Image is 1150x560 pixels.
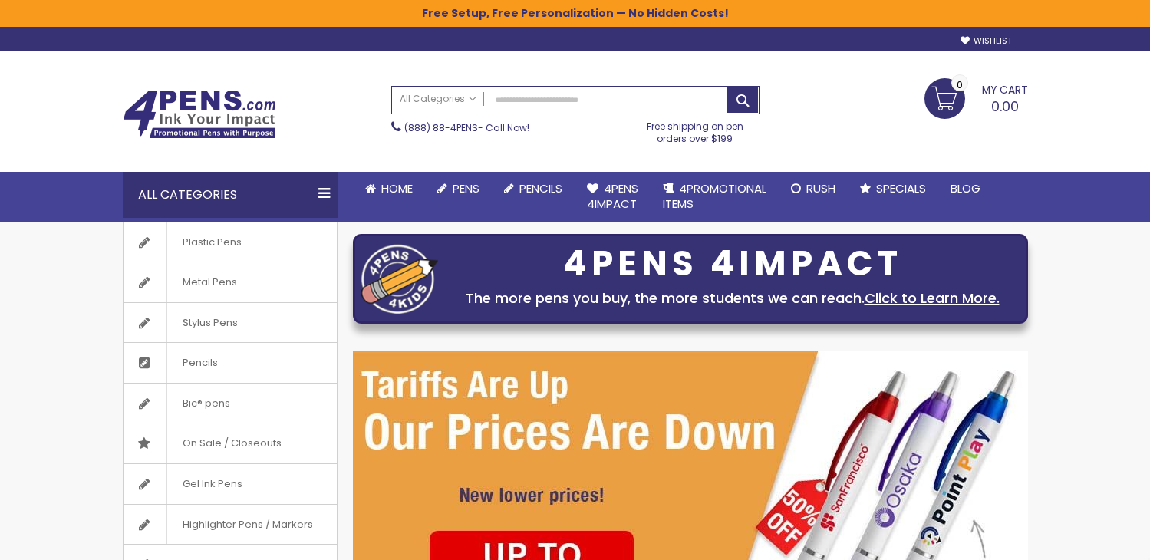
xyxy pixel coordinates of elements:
[865,288,1000,308] a: Click to Learn More.
[124,303,337,343] a: Stylus Pens
[924,78,1028,117] a: 0.00 0
[446,248,1020,280] div: 4PENS 4IMPACT
[575,172,651,222] a: 4Pens4impact
[124,222,337,262] a: Plastic Pens
[779,172,848,206] a: Rush
[961,35,1012,47] a: Wishlist
[123,172,338,218] div: All Categories
[806,180,835,196] span: Rush
[166,423,297,463] span: On Sale / Closeouts
[124,262,337,302] a: Metal Pens
[876,180,926,196] span: Specials
[166,384,245,423] span: Bic® pens
[124,505,337,545] a: Highlighter Pens / Markers
[492,172,575,206] a: Pencils
[381,180,413,196] span: Home
[631,114,760,145] div: Free shipping on pen orders over $199
[991,97,1019,116] span: 0.00
[166,343,233,383] span: Pencils
[392,87,484,112] a: All Categories
[361,244,438,314] img: four_pen_logo.png
[404,121,478,134] a: (888) 88-4PENS
[951,180,980,196] span: Blog
[651,172,779,222] a: 4PROMOTIONALITEMS
[124,464,337,504] a: Gel Ink Pens
[400,93,476,105] span: All Categories
[848,172,938,206] a: Specials
[166,505,328,545] span: Highlighter Pens / Markers
[957,77,963,92] span: 0
[166,222,257,262] span: Plastic Pens
[124,423,337,463] a: On Sale / Closeouts
[425,172,492,206] a: Pens
[587,180,638,212] span: 4Pens 4impact
[453,180,479,196] span: Pens
[166,262,252,302] span: Metal Pens
[519,180,562,196] span: Pencils
[938,172,993,206] a: Blog
[446,288,1020,309] div: The more pens you buy, the more students we can reach.
[404,121,529,134] span: - Call Now!
[166,464,258,504] span: Gel Ink Pens
[663,180,766,212] span: 4PROMOTIONAL ITEMS
[353,172,425,206] a: Home
[124,384,337,423] a: Bic® pens
[123,90,276,139] img: 4Pens Custom Pens and Promotional Products
[124,343,337,383] a: Pencils
[166,303,253,343] span: Stylus Pens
